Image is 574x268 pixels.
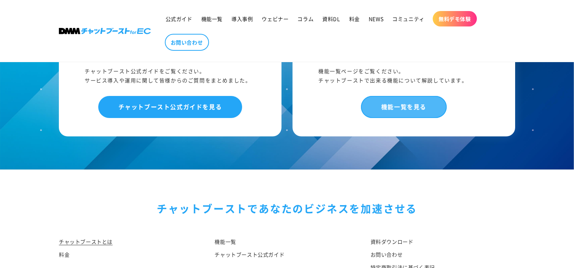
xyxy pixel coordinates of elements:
a: 機能一覧 [197,11,227,26]
div: チャットブーストで あなたのビジネスを加速させる [59,199,515,218]
span: 料金 [349,15,360,22]
img: 株式会社DMM Boost [59,28,151,34]
span: お問い合わせ [171,39,203,46]
a: 資料ダウンロード [371,237,414,248]
a: お問い合わせ [371,248,403,261]
a: チャットブースト公式ガイドを見る [98,96,242,118]
a: お問い合わせ [165,34,209,51]
span: コラム [297,15,313,22]
a: ウェビナー [257,11,293,26]
span: 導入事例 [231,15,253,22]
a: 料金 [345,11,364,26]
span: NEWS [369,15,383,22]
span: 無料デモ体験 [439,15,471,22]
span: 公式ガイド [166,15,192,22]
a: 機能一覧を見る [361,96,447,118]
span: コミュニティ [392,15,425,22]
span: ウェビナー [262,15,288,22]
a: コミュニティ [388,11,429,26]
a: 料金 [59,248,70,261]
a: チャットブーストとは [59,237,113,248]
div: 機能一覧ページをご覧ください。 チャットブーストで出来る機能について解説しています。 [318,67,489,85]
span: 資料DL [322,15,340,22]
a: 導入事例 [227,11,257,26]
a: 公式ガイド [161,11,197,26]
a: チャットブースト公式ガイド [215,248,284,261]
div: チャットブースト公式ガイドをご覧ください。 サービス導入や運用に関して皆様からのご質問をまとめました。 [85,67,256,85]
a: 機能一覧 [215,237,236,248]
a: NEWS [364,11,388,26]
a: 資料DL [318,11,344,26]
a: コラム [293,11,318,26]
a: 無料デモ体験 [433,11,477,26]
span: 機能一覧 [201,15,223,22]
